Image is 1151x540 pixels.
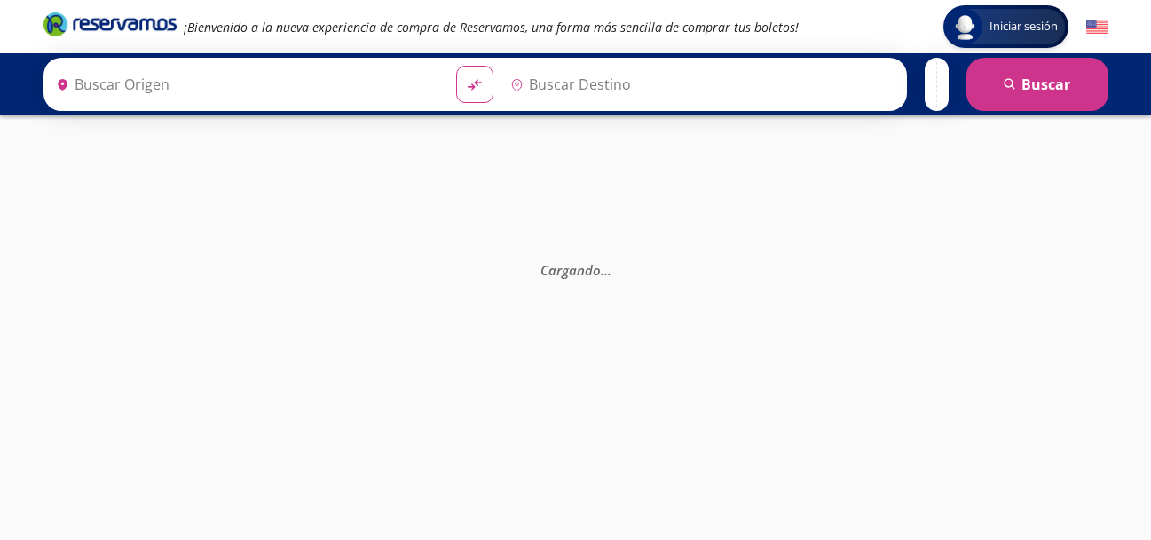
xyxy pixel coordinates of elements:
button: Buscar [966,58,1108,111]
span: . [604,261,608,279]
i: Brand Logo [43,11,177,37]
span: . [601,261,604,279]
span: Iniciar sesión [982,18,1065,36]
span: . [608,261,611,279]
em: Cargando [540,261,611,279]
em: ¡Bienvenido a la nueva experiencia de compra de Reservamos, una forma más sencilla de comprar tus... [184,19,799,36]
input: Buscar Destino [503,62,897,107]
a: Brand Logo [43,11,177,43]
button: English [1086,16,1108,38]
input: Buscar Origen [49,62,443,107]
